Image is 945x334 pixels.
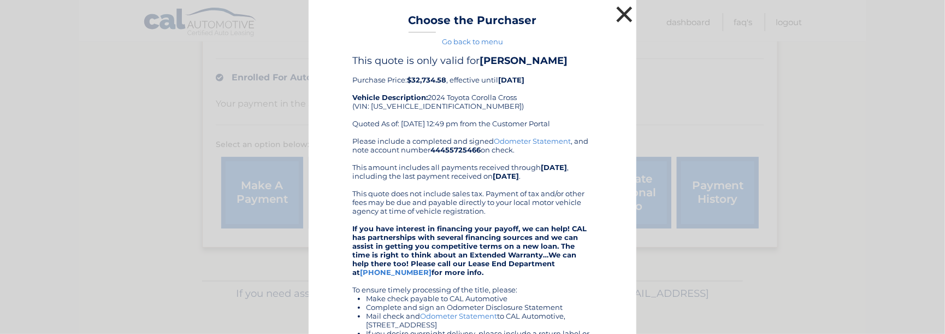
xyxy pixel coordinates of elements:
[409,14,537,33] h3: Choose the Purchaser
[366,294,593,303] li: Make check payable to CAL Automotive
[352,93,428,102] strong: Vehicle Description:
[352,224,587,277] strong: If you have interest in financing your payoff, we can help! CAL has partnerships with several fin...
[420,312,497,320] a: Odometer Statement
[366,312,593,329] li: Mail check and to CAL Automotive, [STREET_ADDRESS]
[430,145,481,154] b: 44455725466
[494,137,571,145] a: Odometer Statement
[352,55,593,67] h4: This quote is only valid for
[498,75,524,84] b: [DATE]
[352,55,593,137] div: Purchase Price: , effective until 2024 Toyota Corolla Cross (VIN: [US_VEHICLE_IDENTIFICATION_NUMB...
[407,75,446,84] b: $32,734.58
[493,172,519,180] b: [DATE]
[480,55,568,67] b: [PERSON_NAME]
[442,37,503,46] a: Go back to menu
[541,163,567,172] b: [DATE]
[366,303,593,312] li: Complete and sign an Odometer Disclosure Statement
[613,3,635,25] button: ×
[360,268,432,277] a: [PHONE_NUMBER]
